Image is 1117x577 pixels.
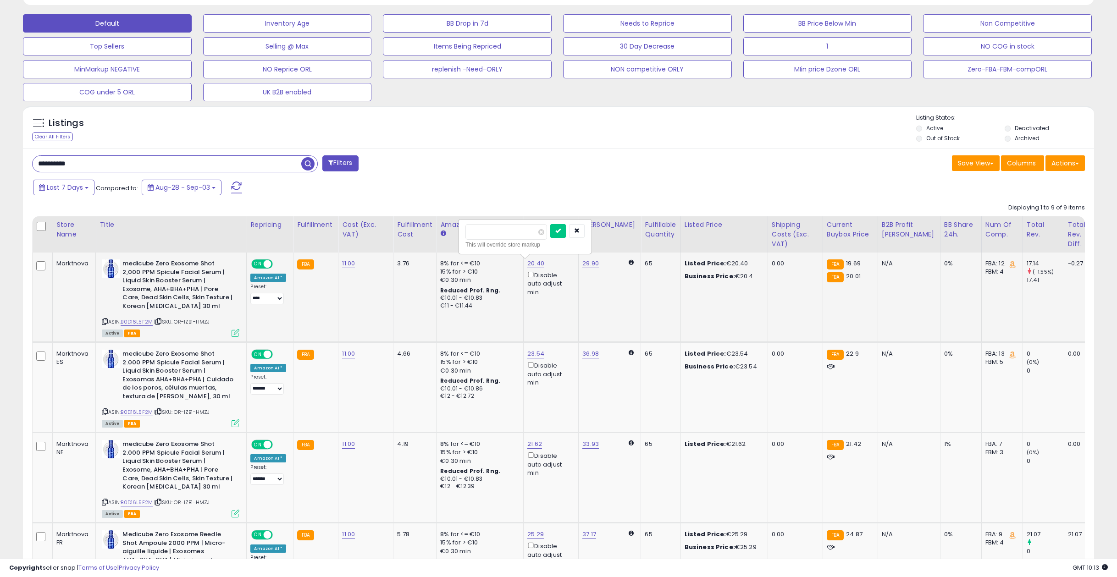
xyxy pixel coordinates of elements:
b: Listed Price: [685,259,726,268]
div: ASIN: [102,440,239,517]
button: BB Price Below Min [743,14,912,33]
div: N/A [882,259,933,268]
div: N/A [882,440,933,448]
span: | SKU: OR-IZB1-HMZJ [154,499,210,506]
b: medicube Zero Exosome Shot 2.000 PPM Spicule Facial Serum | Liquid Skin Booster Serum | Exosome, ... [122,440,234,493]
b: Business Price: [685,272,735,280]
span: OFF [271,441,286,449]
label: Deactivated [1015,124,1049,132]
div: 0 [1027,440,1064,448]
b: medicube Zero Exosome Shot 2.000 PPM Spicule Facial Serum | Liquid Skin Booster Serum | Exosomas ... [122,350,234,403]
img: 41cp9SKU3cL._SL40_.jpg [102,440,120,458]
div: €0.30 min [440,276,516,284]
span: All listings currently available for purchase on Amazon [102,330,123,337]
div: 21.07 [1068,530,1088,539]
span: Aug-28 - Sep-03 [155,183,210,192]
div: €10.01 - €10.83 [440,294,516,302]
div: 15% for > €10 [440,448,516,456]
a: 11.00 [342,530,355,539]
div: €10.01 - €10.83 [440,475,516,483]
button: replenish -Need-ORLY [383,60,552,78]
small: FBA [297,530,314,540]
div: Amazon AI * [250,454,286,462]
div: 5.78 [397,530,429,539]
div: Marktnova [56,259,88,268]
small: FBA [827,272,844,282]
b: Listed Price: [685,440,726,448]
div: N/A [882,530,933,539]
button: MinMarkup NEGATIVE [23,60,192,78]
small: FBA [827,350,844,360]
div: 8% for <= €10 [440,440,516,448]
div: €25.29 [685,530,761,539]
strong: Copyright [9,563,43,572]
div: 0.00 [772,530,816,539]
label: Out of Stock [926,134,960,142]
b: Reduced Prof. Rng. [440,377,500,385]
button: Aug-28 - Sep-03 [142,180,221,195]
div: Total Rev. [1027,220,1060,239]
div: Amazon Fees [440,220,520,230]
div: €20.40 [685,259,761,268]
div: Disable auto adjust min [527,270,571,297]
button: Inventory Age [203,14,372,33]
small: FBA [827,440,844,450]
div: Disable auto adjust min [527,451,571,477]
div: €11 - €11.44 [440,302,516,310]
button: Zero-FBA-FBM-compORL [923,60,1092,78]
div: ASIN: [102,259,239,336]
a: 29.90 [582,259,599,268]
a: 11.00 [342,259,355,268]
button: Last 7 Days [33,180,94,195]
button: 1 [743,37,912,55]
div: €0.30 min [440,547,516,555]
div: €23.54 [685,363,761,371]
div: 65 [645,440,673,448]
div: 21.07 [1027,530,1064,539]
div: 65 [645,530,673,539]
a: Privacy Policy [119,563,159,572]
div: FBM: 4 [985,539,1016,547]
span: FBA [124,510,140,518]
small: Amazon Fees. [440,230,446,238]
div: FBA: 9 [985,530,1016,539]
a: 25.29 [527,530,544,539]
div: 15% for > €10 [440,358,516,366]
div: Amazon AI * [250,544,286,553]
div: 15% for > €10 [440,268,516,276]
div: 17.14 [1027,259,1064,268]
div: 0.00 [1068,350,1088,358]
div: Marktnova ES [56,350,88,366]
label: Archived [1015,134,1040,142]
a: 11.00 [342,440,355,449]
div: 0 [1027,350,1064,358]
span: 2025-09-11 10:13 GMT [1073,563,1108,572]
span: 22.9 [846,349,859,358]
h5: Listings [49,117,84,130]
span: | SKU: OR-IZB1-HMZJ [154,318,210,325]
a: 36.98 [582,349,599,358]
small: FBA [297,350,314,360]
div: 0% [944,530,974,539]
div: 0% [944,259,974,268]
span: Last 7 Days [47,183,83,192]
small: FBA [297,440,314,450]
small: (0%) [1027,358,1040,366]
a: 37.17 [582,530,596,539]
div: BB Share 24h. [944,220,978,239]
button: Save View [952,155,1000,171]
div: 0.00 [1068,440,1088,448]
div: B2B Profit [PERSON_NAME] [882,220,936,239]
span: | SKU: OR-IZB1-HMZJ [154,408,210,416]
div: Preset: [250,464,286,485]
div: FBM: 3 [985,448,1016,456]
span: Compared to: [96,184,138,192]
button: Selling @ Max [203,37,372,55]
div: €25.29 [685,543,761,551]
div: Num of Comp. [985,220,1019,239]
b: medicube Zero Exosome Shot 2,000 PPM Spicule Facial Serum | Liquid Skin Booster Serum | Exosome, ... [122,259,234,313]
div: 0 [1027,547,1064,555]
span: OFF [271,260,286,268]
b: Listed Price: [685,349,726,358]
b: Reduced Prof. Rng. [440,286,500,294]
